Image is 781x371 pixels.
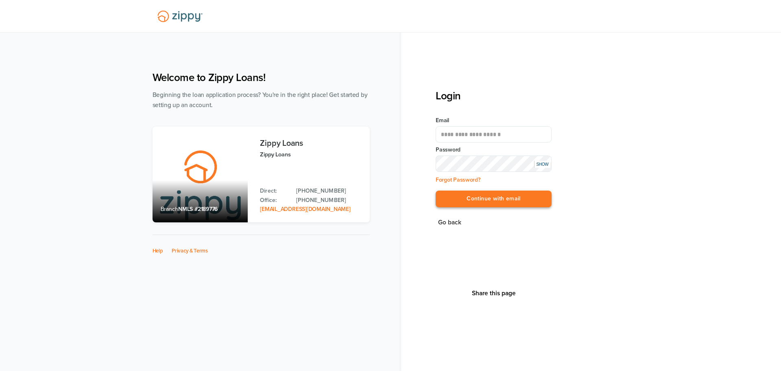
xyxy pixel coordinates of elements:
input: Input Password [436,156,552,172]
h3: Login [436,90,552,102]
span: Beginning the loan application process? You're in the right place! Get started by setting up an a... [153,91,368,109]
img: Lender Logo [153,7,207,26]
label: Password [436,146,552,154]
h3: Zippy Loans [260,139,361,148]
a: Forgot Password? [436,176,480,183]
a: Help [153,248,163,254]
p: Office: [260,196,288,205]
span: Branch [161,206,179,213]
button: Share This Page [469,289,518,297]
button: Go back [436,217,464,228]
a: Email Address: zippyguide@zippymh.com [260,206,350,213]
a: Direct Phone: 512-975-2947 [296,187,361,195]
label: Email [436,116,552,125]
input: Email Address [436,126,552,143]
div: SHOW [534,161,550,168]
a: Office Phone: 512-975-2947 [296,196,361,205]
span: NMLS #2189776 [178,206,218,213]
button: Continue with email [436,191,552,207]
p: Direct: [260,187,288,195]
p: Zippy Loans [260,150,361,159]
h1: Welcome to Zippy Loans! [153,71,370,84]
a: Privacy & Terms [172,248,208,254]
